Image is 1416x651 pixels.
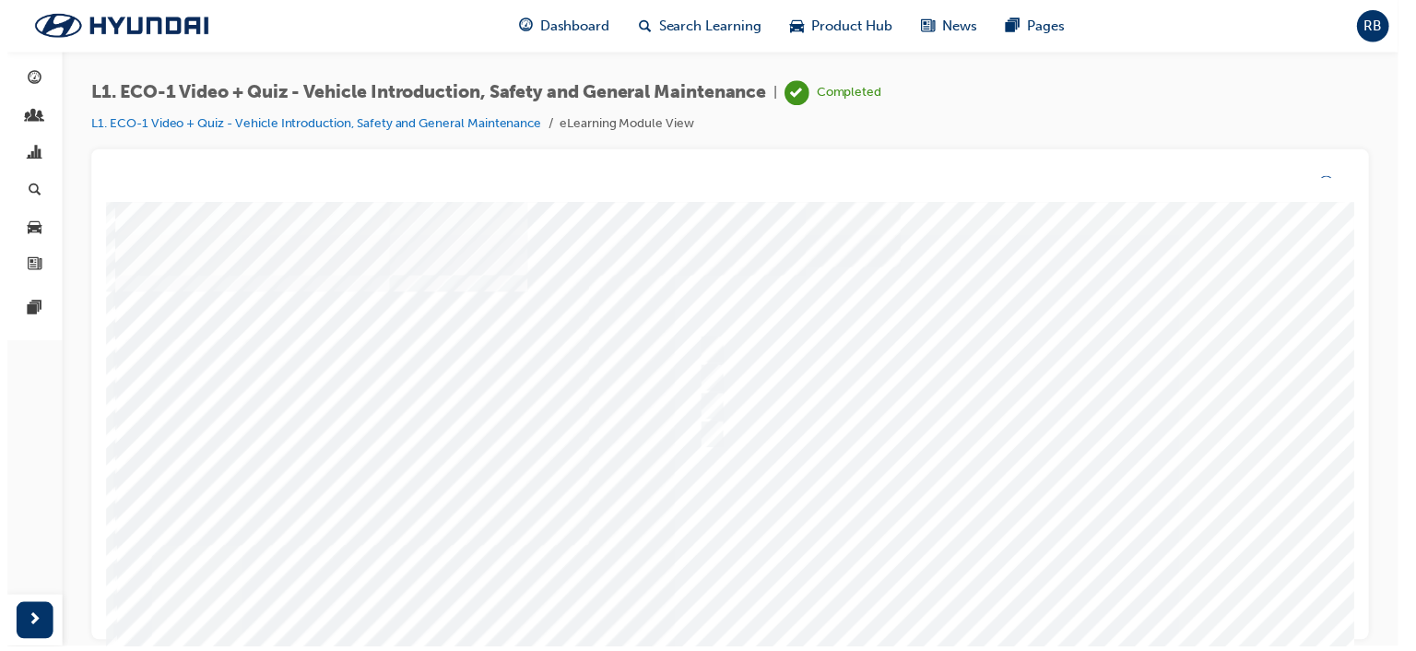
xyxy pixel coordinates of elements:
a: pages-iconPages [993,7,1081,45]
span: | [773,83,776,104]
span: car-icon [21,221,35,238]
span: next-icon [21,614,35,637]
img: Trak [9,6,221,45]
a: guage-iconDashboard [501,7,622,45]
a: L1. ECO-1 Video + Quiz - Vehicle Introduction, Safety and General Maintenance [85,116,538,132]
a: news-iconNews [907,7,993,45]
span: search-icon [21,184,34,201]
span: Dashboard [537,16,608,37]
span: search-icon [637,15,650,38]
span: chart-icon [21,147,35,163]
span: pages-icon [21,303,35,320]
span: learningRecordVerb_COMPLETE-icon [784,81,808,106]
button: RB [1361,10,1393,42]
div: Completed [816,85,881,102]
span: car-icon [790,15,804,38]
span: Product Hub [811,16,892,37]
span: pages-icon [1008,15,1021,38]
span: people-icon [21,110,35,126]
span: guage-icon [516,15,530,38]
a: search-iconSearch Learning [622,7,775,45]
span: guage-icon [21,72,35,89]
span: News [943,16,978,37]
span: news-icon [922,15,936,38]
span: news-icon [21,259,35,276]
span: Search Learning [657,16,761,37]
a: car-iconProduct Hub [775,7,907,45]
span: L1. ECO-1 Video + Quiz - Vehicle Introduction, Safety and General Maintenance [85,83,765,104]
span: Pages [1029,16,1067,37]
li: eLearning Module View [557,114,692,136]
span: RB [1368,16,1386,37]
